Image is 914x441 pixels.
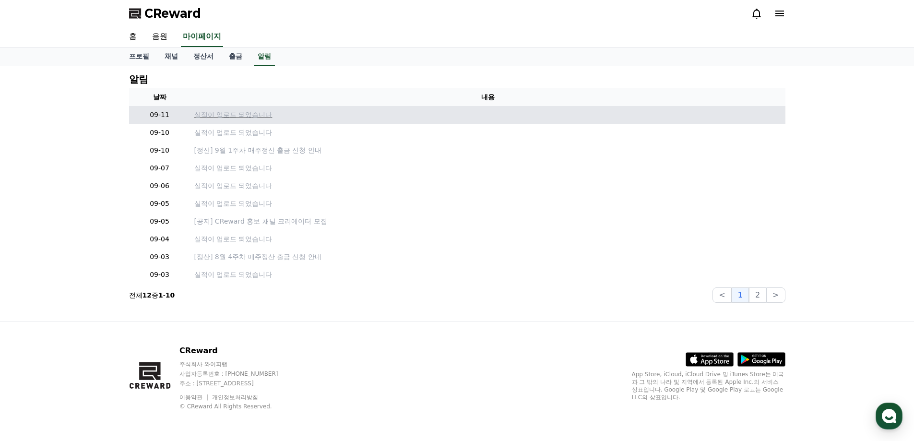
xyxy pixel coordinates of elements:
[194,128,782,138] a: 실적이 업로드 되었습니다
[121,27,144,47] a: 홈
[121,48,157,66] a: 프로필
[166,291,175,299] strong: 10
[190,88,785,106] th: 내용
[194,216,782,226] a: [공지] CReward 홍보 채널 크리에이터 모집
[133,181,187,191] p: 09-06
[766,287,785,303] button: >
[254,48,275,66] a: 알림
[221,48,250,66] a: 출금
[133,128,187,138] p: 09-10
[194,181,782,191] a: 실적이 업로드 되었습니다
[133,234,187,244] p: 09-04
[194,234,782,244] a: 실적이 업로드 되었습니다
[142,291,152,299] strong: 12
[148,319,160,326] span: 설정
[129,6,201,21] a: CReward
[212,394,258,401] a: 개인정보처리방침
[179,394,210,401] a: 이용약관
[88,319,99,327] span: 대화
[133,145,187,155] p: 09-10
[144,6,201,21] span: CReward
[133,252,187,262] p: 09-03
[194,145,782,155] a: [정산] 9월 1주차 매주정산 출금 신청 안내
[181,27,223,47] a: 마이페이지
[133,270,187,280] p: 09-03
[129,74,148,84] h4: 알림
[157,48,186,66] a: 채널
[133,163,187,173] p: 09-07
[179,380,297,387] p: 주소 : [STREET_ADDRESS]
[129,290,175,300] p: 전체 중 -
[732,287,749,303] button: 1
[194,252,782,262] a: [정산] 8월 4주차 매주정산 출금 신청 안내
[179,370,297,378] p: 사업자등록번호 : [PHONE_NUMBER]
[158,291,163,299] strong: 1
[144,27,175,47] a: 음원
[133,216,187,226] p: 09-05
[194,110,782,120] a: 실적이 업로드 되었습니다
[129,88,190,106] th: 날짜
[194,199,782,209] a: 실적이 업로드 되었습니다
[179,403,297,410] p: © CReward All Rights Reserved.
[63,304,124,328] a: 대화
[133,199,187,209] p: 09-05
[179,360,297,368] p: 주식회사 와이피랩
[194,163,782,173] a: 실적이 업로드 되었습니다
[632,370,785,401] p: App Store, iCloud, iCloud Drive 및 iTunes Store는 미국과 그 밖의 나라 및 지역에서 등록된 Apple Inc.의 서비스 상표입니다. Goo...
[186,48,221,66] a: 정산서
[3,304,63,328] a: 홈
[133,110,187,120] p: 09-11
[179,345,297,357] p: CReward
[124,304,184,328] a: 설정
[712,287,731,303] button: <
[194,270,782,280] a: 실적이 업로드 되었습니다
[30,319,36,326] span: 홈
[749,287,766,303] button: 2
